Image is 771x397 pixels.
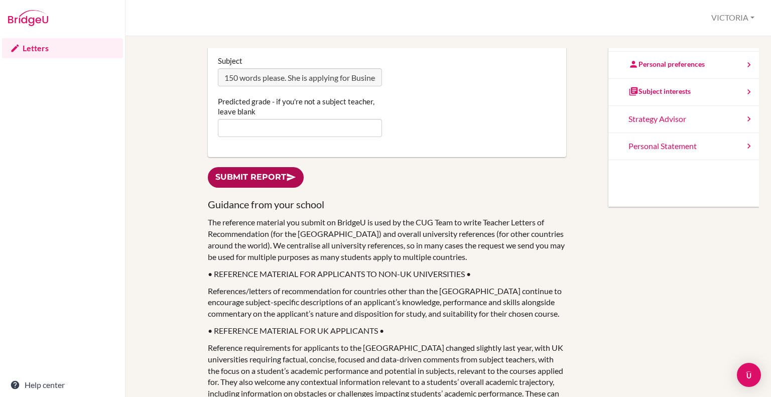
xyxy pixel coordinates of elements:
[628,59,705,69] div: Personal preferences
[608,52,759,79] a: Personal preferences
[208,198,566,211] h3: Guidance from your school
[218,96,382,116] label: Predicted grade - if you're not a subject teacher, leave blank
[2,38,123,58] a: Letters
[707,9,759,27] button: VICTORIA
[737,363,761,387] div: Open Intercom Messenger
[608,133,759,160] a: Personal Statement
[208,286,566,320] p: References/letters of recommendation for countries other than the [GEOGRAPHIC_DATA] continue to e...
[628,86,691,96] div: Subject interests
[2,375,123,395] a: Help center
[608,106,759,133] a: Strategy Advisor
[218,56,242,66] label: Subject
[208,167,304,188] a: Submit report
[608,79,759,106] a: Subject interests
[208,217,566,262] p: The reference material you submit on BridgeU is used by the CUG Team to write Teacher Letters of ...
[208,269,566,280] p: • REFERENCE MATERIAL FOR APPLICANTS TO NON-UK UNIVERSITIES •
[208,325,566,337] p: • REFERENCE MATERIAL FOR UK APPLICANTS •
[8,10,48,26] img: Bridge-U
